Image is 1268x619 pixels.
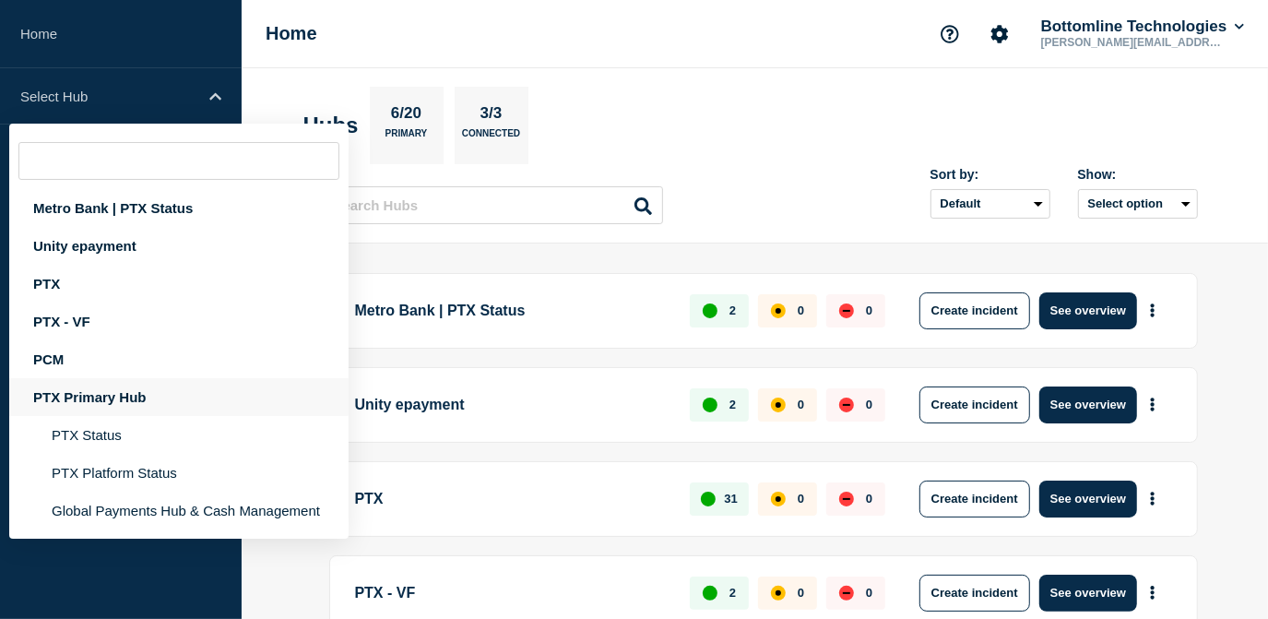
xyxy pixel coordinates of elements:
li: Global Payments Hub & Cash Management [9,492,349,530]
p: 31 [724,492,737,506]
div: PTX [9,265,349,303]
button: Select option [1078,189,1198,219]
p: Metro Bank | PTX Status [355,292,670,329]
p: 0 [866,398,872,411]
p: Primary [385,128,428,148]
p: PTX - VF [355,575,670,612]
button: Create incident [919,481,1030,518]
button: Create incident [919,292,1030,329]
div: down [839,586,854,601]
div: affected [771,398,786,412]
p: 0 [798,398,804,411]
div: Metro Bank | PTX Status [9,189,349,227]
p: 2 [729,586,736,600]
p: [PERSON_NAME][EMAIL_ADDRESS][PERSON_NAME][DOMAIN_NAME] [1037,36,1229,49]
div: up [703,398,717,412]
p: 3/3 [473,104,509,128]
div: down [839,304,854,318]
button: See overview [1039,575,1137,612]
input: Search Hubs [313,186,663,224]
div: up [703,304,717,318]
select: Sort by [930,189,1050,219]
button: More actions [1141,387,1165,422]
button: See overview [1039,387,1137,423]
p: 0 [798,492,804,506]
p: 0 [866,586,872,600]
p: 2 [729,398,736,411]
div: affected [771,492,786,506]
button: Bottomline Technologies [1037,18,1248,36]
li: PTX Platform Status [9,454,349,492]
div: Show: [1078,167,1198,182]
p: Select Hub [20,89,197,104]
div: PTX - VF [9,303,349,340]
button: More actions [1141,482,1165,516]
p: 0 [866,304,872,317]
div: down [839,398,854,412]
div: affected [771,586,786,601]
div: down [839,492,854,506]
button: Create incident [919,575,1030,612]
h1: Home [266,23,317,44]
p: Unity epayment [355,387,670,423]
div: up [701,492,716,506]
button: See overview [1039,481,1137,518]
div: Unity epayment [9,227,349,265]
div: Sort by: [930,167,1050,182]
div: PTX Primary Hub [9,378,349,416]
button: More actions [1141,293,1165,327]
div: up [703,586,717,601]
div: affected [771,304,786,318]
button: Create incident [919,387,1030,423]
button: Account settings [980,15,1019,54]
h2: Hubs [303,113,359,138]
p: 0 [866,492,872,506]
p: PTX [355,481,670,518]
p: 0 [798,304,804,317]
p: 2 [729,304,736,317]
p: Connected [462,128,520,148]
p: 0 [798,586,804,600]
p: 6/20 [384,104,428,128]
button: See overview [1039,292,1137,329]
button: More actions [1141,576,1165,610]
button: Support [930,15,969,54]
li: PTX Status [9,416,349,454]
div: PCM [9,340,349,378]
